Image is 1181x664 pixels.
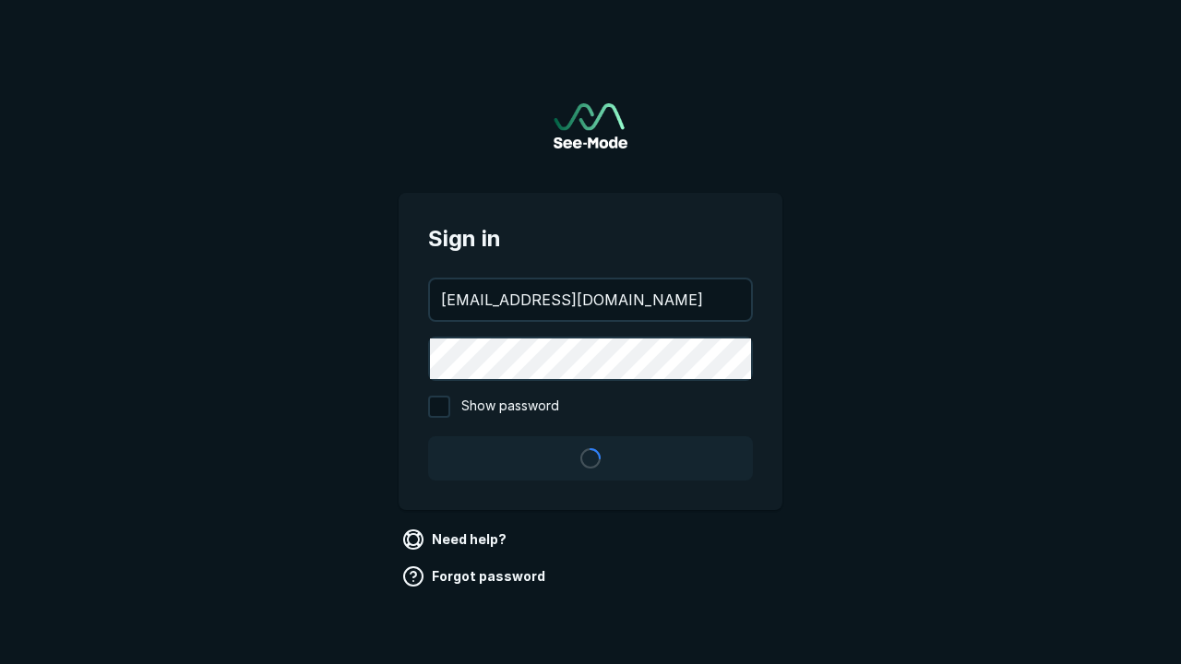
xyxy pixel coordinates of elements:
a: Need help? [399,525,514,554]
span: Show password [461,396,559,418]
span: Sign in [428,222,753,255]
input: your@email.com [430,279,751,320]
a: Go to sign in [554,103,627,148]
img: See-Mode Logo [554,103,627,148]
a: Forgot password [399,562,553,591]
